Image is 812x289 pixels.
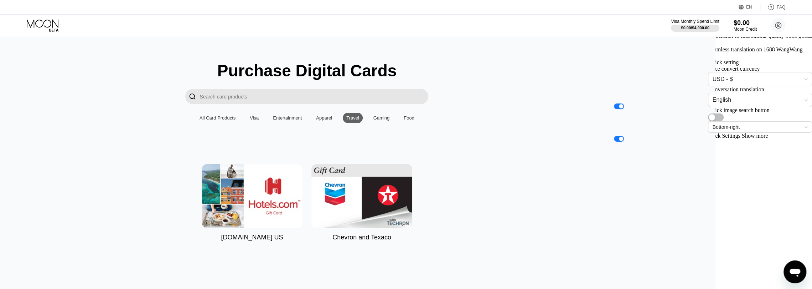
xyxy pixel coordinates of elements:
div: Visa [250,115,259,121]
span: Quick image search button [708,107,769,113]
span: Quick setting [708,59,739,65]
div: Chevron and Texaco [332,234,391,241]
div: Food [404,115,414,121]
div: $0.00 [734,19,757,27]
div: FAQ [760,4,785,11]
div: Visa Monthly Spend Limit$0.00/$4,000.00 [671,19,719,32]
span: Price convert currency [708,66,760,72]
div: $0.00Moon Credit [734,19,757,32]
span: Conversation translation [708,86,764,92]
span: Seamless translation on 1688 WangWang [708,46,802,52]
div: $0.00 / $4,000.00 [681,26,709,30]
div: All Card Products [196,113,239,123]
div: Moon Credit [734,27,757,32]
div: Visa Monthly Spend Limit [671,19,719,24]
div:  [189,92,196,101]
div: All Card Products [200,115,236,121]
div: Apparel [312,113,336,123]
span: English [712,93,808,107]
div: EN [739,4,760,11]
div: Food [400,113,418,123]
div: Travel [346,115,359,121]
input: Search card products [200,89,428,104]
span: Settings [722,133,740,139]
span: Bottom-right [712,124,739,130]
iframe: Button to launch messaging window [783,260,806,283]
span: USD - $ [712,72,808,86]
div: FAQ [777,5,785,10]
div: Gaming [370,113,393,123]
div: EN [746,5,752,10]
div: Entertainment [273,115,302,121]
div: Travel [343,113,363,123]
div:  [185,89,200,104]
div: [DOMAIN_NAME] US [221,234,283,241]
div: Entertainment [269,113,305,123]
span: Show more [742,133,768,139]
div: Apparel [316,115,332,121]
div: Gaming [373,115,390,121]
div: Purchase Digital Cards [217,61,397,80]
div: Visa [246,113,262,123]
